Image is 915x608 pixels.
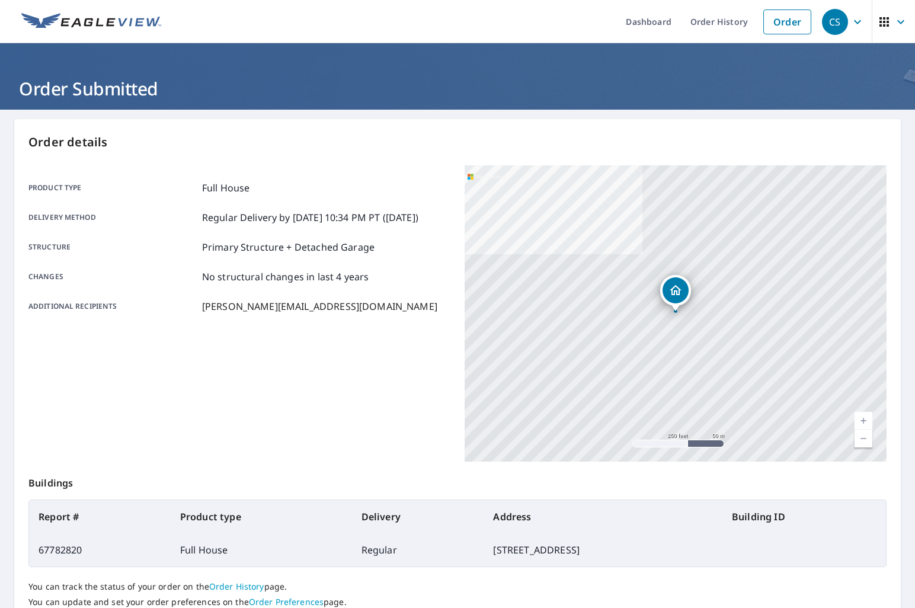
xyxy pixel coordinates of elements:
[249,596,324,607] a: Order Preferences
[202,270,369,284] p: No structural changes in last 4 years
[28,133,887,151] p: Order details
[28,581,887,592] p: You can track the status of your order on the page.
[28,181,197,195] p: Product type
[28,270,197,284] p: Changes
[171,533,352,567] td: Full House
[29,500,171,533] th: Report #
[352,500,484,533] th: Delivery
[202,240,375,254] p: Primary Structure + Detached Garage
[822,9,848,35] div: CS
[763,9,811,34] a: Order
[28,299,197,313] p: Additional recipients
[202,210,418,225] p: Regular Delivery by [DATE] 10:34 PM PT ([DATE])
[722,500,886,533] th: Building ID
[28,240,197,254] p: Structure
[28,210,197,225] p: Delivery method
[29,533,171,567] td: 67782820
[352,533,484,567] td: Regular
[660,275,691,312] div: Dropped pin, building 1, Residential property, 6715 Us Highway 312 Billings, MT 59105
[171,500,352,533] th: Product type
[21,13,161,31] img: EV Logo
[28,462,887,500] p: Buildings
[484,533,722,567] td: [STREET_ADDRESS]
[209,581,264,592] a: Order History
[14,76,901,101] h1: Order Submitted
[28,597,887,607] p: You can update and set your order preferences on the page.
[855,412,872,430] a: Current Level 17, Zoom In
[202,181,250,195] p: Full House
[484,500,722,533] th: Address
[855,430,872,447] a: Current Level 17, Zoom Out
[202,299,437,313] p: [PERSON_NAME][EMAIL_ADDRESS][DOMAIN_NAME]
